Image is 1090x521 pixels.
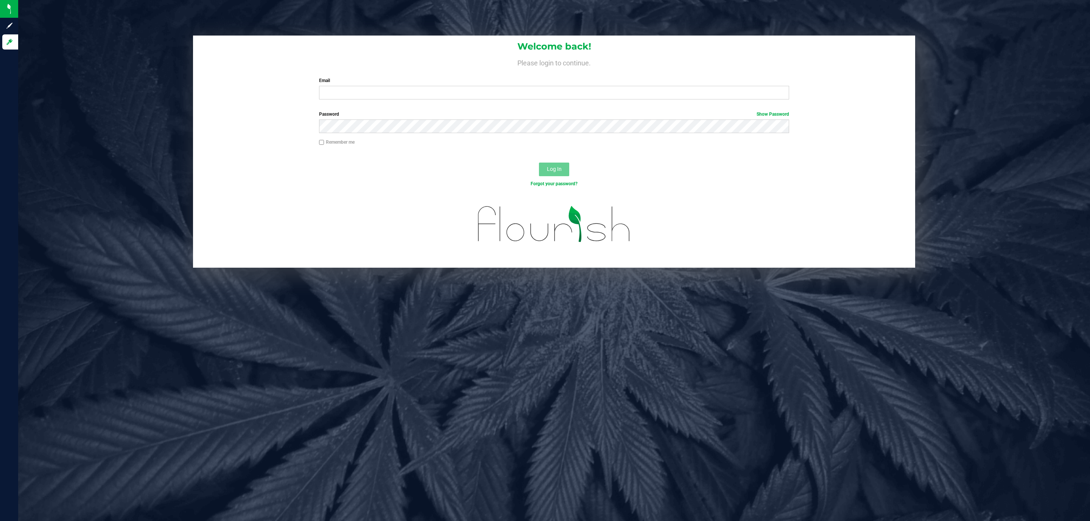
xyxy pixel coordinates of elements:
[319,139,355,146] label: Remember me
[6,22,13,29] inline-svg: Sign up
[319,77,789,84] label: Email
[193,57,915,67] h4: Please login to continue.
[319,112,339,117] span: Password
[193,42,915,51] h1: Welcome back!
[531,181,578,186] a: Forgot your password?
[319,140,324,145] input: Remember me
[464,195,645,253] img: flourish_logo.svg
[547,166,562,172] span: Log In
[539,163,569,176] button: Log In
[757,112,789,117] a: Show Password
[6,38,13,46] inline-svg: Log in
